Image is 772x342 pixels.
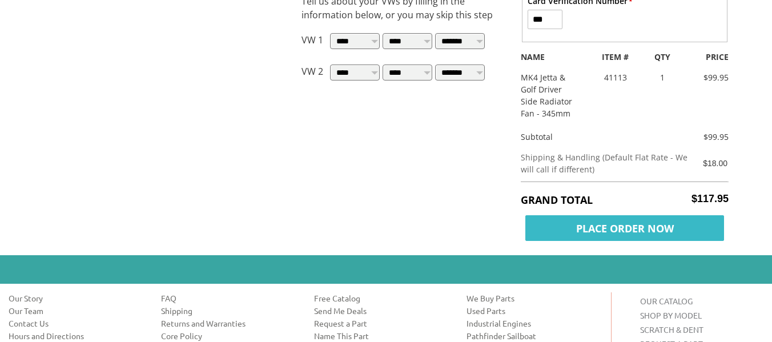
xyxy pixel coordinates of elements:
a: Send Me Deals [314,305,449,316]
div: Subtotal [512,131,693,143]
a: OUR CATALOG [640,296,693,306]
a: Our Team [9,305,144,316]
button: Place Order Now [521,212,729,238]
div: 1 [644,71,681,83]
a: Free Catalog [314,292,449,304]
a: SCRATCH & DENT [640,324,703,335]
a: Hours and Directions [9,330,144,341]
div: NAME [512,51,587,63]
a: Pathfinder Sailboat [467,330,602,341]
a: Used Parts [467,305,602,316]
span: $117.95 [691,193,729,205]
a: Our Story [9,292,144,304]
a: Name This Part [314,330,449,341]
p: VW 2 [301,65,323,85]
a: FAQ [161,292,296,304]
div: $99.95 [693,131,729,143]
a: Returns and Warranties [161,317,296,329]
a: Request a Part [314,317,449,329]
div: QTY [644,51,681,63]
a: Industrial Engines [467,317,602,329]
a: Contact Us [9,317,144,329]
span: Place Order Now [525,215,724,241]
p: VW 1 [301,33,323,53]
span: $18.00 [703,159,727,168]
h5: Grand Total [521,193,729,207]
div: PRICE [681,51,737,63]
a: Core Policy [161,330,296,341]
a: We Buy Parts [467,292,602,304]
td: Shipping & Handling (Default Flat Rate - We will call if different) [521,146,697,182]
a: SHOP BY MODEL [640,310,702,320]
div: 41113 [587,71,644,83]
div: ITEM # [587,51,644,63]
div: MK4 Jetta & Golf Driver Side Radiator Fan - 345mm [512,71,587,119]
div: $99.95 [681,71,737,83]
a: Shipping [161,305,296,316]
